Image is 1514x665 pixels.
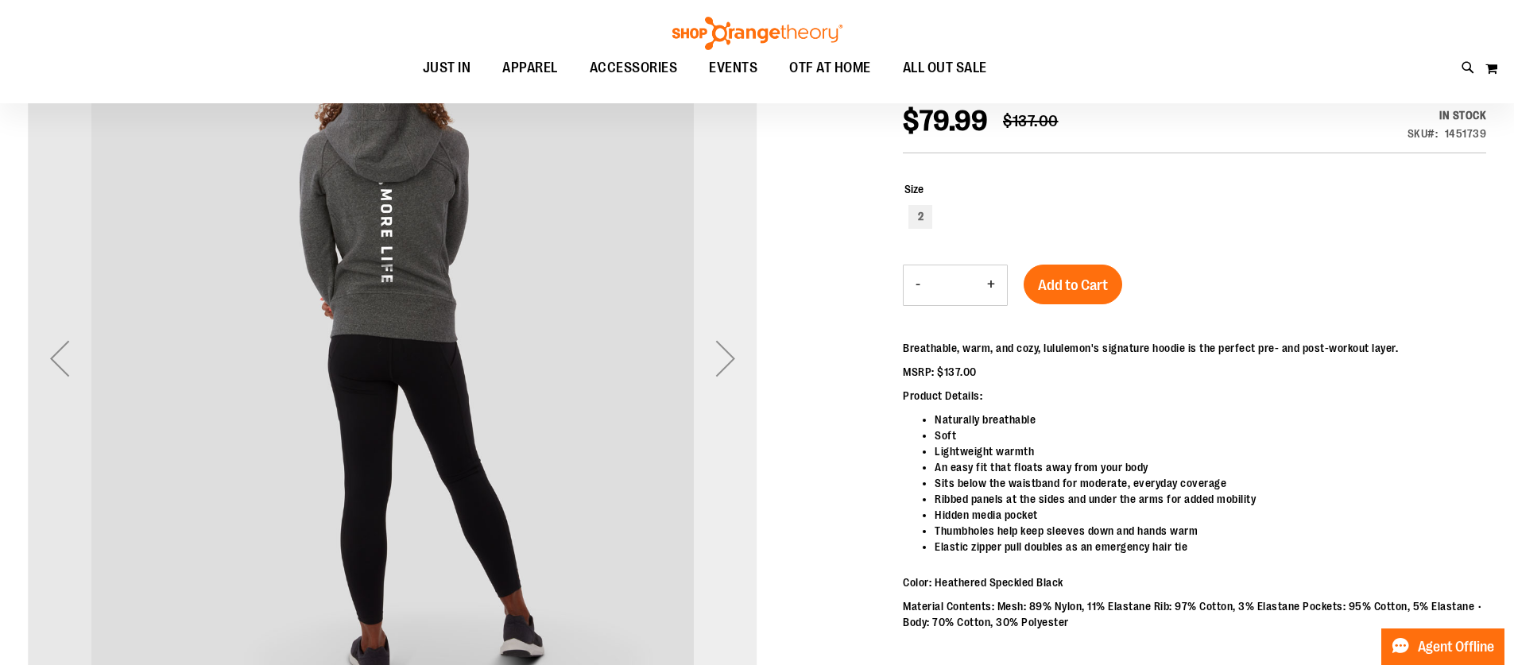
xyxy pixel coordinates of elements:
span: OTF AT HOME [789,50,871,86]
span: EVENTS [709,50,757,86]
li: Lightweight warmth [935,443,1486,459]
span: JUST IN [423,50,471,86]
div: Availability [1408,107,1487,123]
div: In stock [1408,107,1487,123]
button: Increase product quantity [975,265,1007,305]
li: An easy fit that floats away from your body [935,459,1486,475]
li: Thumbholes help keep sleeves down and hands warm [935,523,1486,539]
li: Ribbed panels at the sides and under the arms for added mobility [935,491,1486,507]
button: Add to Cart [1024,265,1122,304]
span: ACCESSORIES [590,50,678,86]
p: Color: Heathered Speckled Black [903,574,1486,590]
p: Breathable, warm, and cozy, lululemon's signature hoodie is the perfect pre- and post-workout layer. [903,340,1486,356]
p: Product Details: [903,388,1486,404]
li: Sits below the waistband for moderate, everyday coverage [935,475,1486,491]
input: Product quantity [932,266,975,304]
span: ALL OUT SALE [903,50,987,86]
p: Material Contents: Mesh: 89% Nylon, 11% Elastane Rib: 97% Cotton, 3% Elastane Pockets: 95% Cotton... [903,598,1486,630]
span: $137.00 [1003,112,1059,130]
div: 1451739 [1445,126,1487,141]
li: Hidden media pocket [935,507,1486,523]
li: Soft [935,427,1486,443]
strong: SKU [1408,127,1438,140]
span: APPAREL [502,50,558,86]
span: Size [904,183,924,195]
img: Shop Orangetheory [670,17,845,50]
li: Elastic zipper pull doubles as an emergency hair tie [935,539,1486,555]
span: $79.99 [903,105,987,137]
p: MSRP: $137.00 [903,364,1486,380]
button: Agent Offline [1381,628,1504,665]
span: Agent Offline [1418,640,1494,655]
button: Decrease product quantity [904,265,932,305]
span: Add to Cart [1038,276,1108,294]
li: Naturally breathable [935,412,1486,427]
div: 2 [908,205,932,229]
